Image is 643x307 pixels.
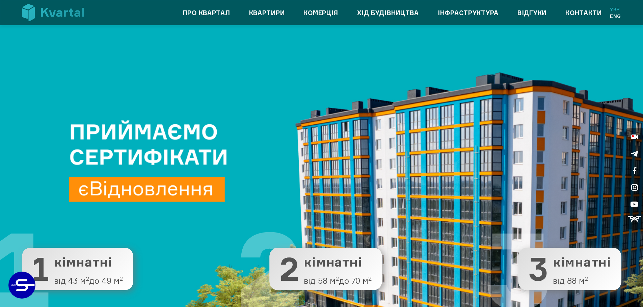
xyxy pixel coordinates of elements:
[565,7,602,18] a: Контакти
[553,276,611,285] span: від 88 м
[585,275,588,282] sup: 2
[279,253,299,285] span: 2
[610,6,621,13] a: Укр
[303,7,338,18] a: Комерція
[438,7,499,18] a: Інфраструктура
[304,255,372,269] span: кімнатні
[269,248,382,290] button: 2 2 кімнатні від 58 м2до 70 м2
[86,275,89,282] sup: 2
[22,4,84,21] img: Kvartal
[529,253,548,285] span: 3
[249,7,285,18] a: Квартири
[8,272,35,299] a: ЗАБУДОВНИК
[119,275,123,282] sup: 2
[336,275,339,282] sup: 2
[183,7,230,18] a: Про квартал
[517,7,546,18] a: Відгуки
[368,275,372,282] sup: 2
[553,255,611,269] span: кімнатні
[304,276,372,285] span: від 58 м до 70 м
[610,13,621,20] a: Eng
[32,253,49,285] span: 1
[54,255,123,269] span: кімнатні
[357,7,419,18] a: Хід будівництва
[54,276,123,285] span: від 43 м до 49 м
[11,283,34,287] text: ЗАБУДОВНИК
[22,248,133,290] button: 1 1 кімнатні від 43 м2до 49 м2
[518,248,621,290] button: 3 3 кімнатні від 88 м2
